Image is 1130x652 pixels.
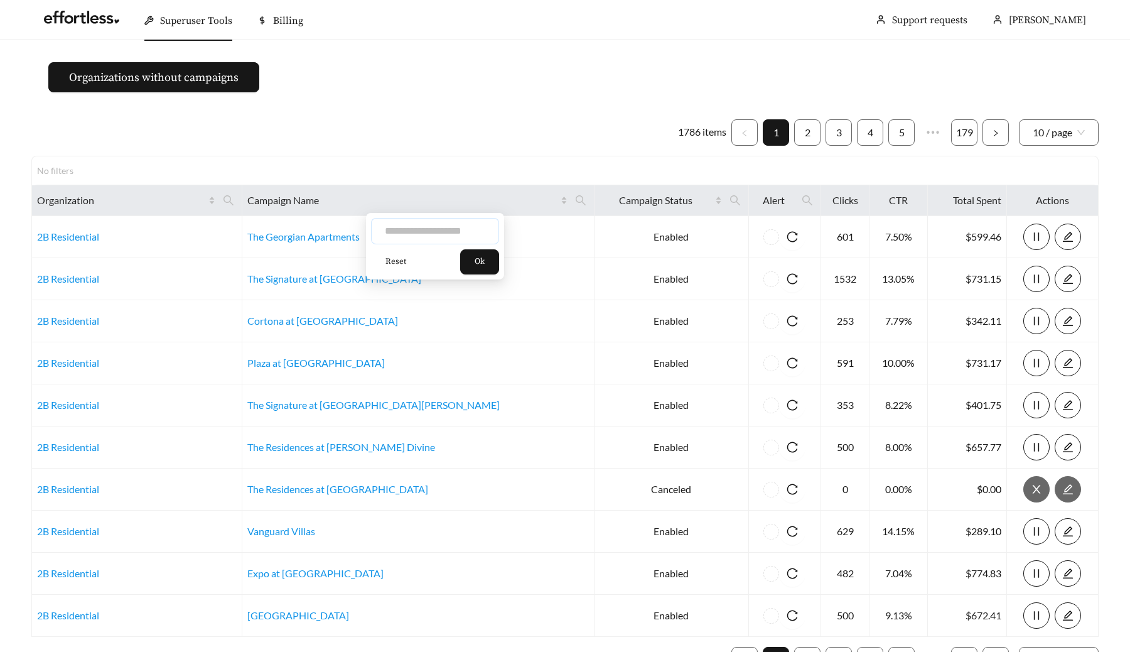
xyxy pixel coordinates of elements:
button: Ok [460,249,499,274]
a: 2B Residential [37,567,99,579]
a: edit [1055,441,1081,453]
a: 2B Residential [37,357,99,369]
button: edit [1055,476,1081,503]
span: reload [779,484,805,495]
span: reload [779,273,805,285]
a: edit [1055,567,1081,579]
span: pause [1024,526,1049,537]
td: 7.79% [869,300,927,342]
span: edit [1055,315,1080,327]
span: pause [1024,610,1049,621]
span: Superuser Tools [160,14,232,27]
li: 2 [794,119,821,146]
a: 2B Residential [37,525,99,537]
a: The Signature at [GEOGRAPHIC_DATA] [247,273,421,285]
button: right [982,119,1009,146]
td: $599.46 [928,216,1007,258]
th: Total Spent [928,185,1007,216]
li: 3 [826,119,852,146]
li: Next Page [982,119,1009,146]
span: ••• [920,119,946,146]
li: 5 [888,119,915,146]
span: search [218,190,239,210]
span: edit [1055,568,1080,579]
button: edit [1055,392,1081,418]
th: Actions [1007,185,1099,216]
span: pause [1024,315,1049,327]
li: 4 [857,119,883,146]
td: 9.13% [869,595,927,637]
th: Clicks [821,185,870,216]
button: edit [1055,224,1081,250]
button: pause [1023,350,1050,376]
button: reload [779,266,805,292]
td: Enabled [595,216,748,258]
button: pause [1023,560,1050,587]
span: Campaign Name [247,193,558,208]
span: pause [1024,357,1049,369]
span: reload [779,357,805,369]
a: edit [1055,483,1081,495]
a: edit [1055,273,1081,285]
span: edit [1055,610,1080,621]
a: edit [1055,609,1081,621]
a: 4 [858,120,883,145]
button: edit [1055,350,1081,376]
span: right [992,129,999,137]
span: Billing [273,14,303,27]
td: Enabled [595,511,748,553]
span: reload [779,315,805,327]
td: Enabled [595,595,748,637]
td: 10.00% [869,342,927,384]
span: Organization [37,193,206,208]
a: 1 [763,120,788,145]
span: Reset [385,256,406,268]
td: 14.15% [869,511,927,553]
td: 0 [821,469,870,511]
td: 629 [821,511,870,553]
td: 482 [821,553,870,595]
a: 2B Residential [37,483,99,495]
span: edit [1055,231,1080,242]
a: 2B Residential [37,273,99,285]
a: The Residences at [PERSON_NAME] Divine [247,441,435,453]
td: 8.00% [869,427,927,469]
a: edit [1055,525,1081,537]
span: search [729,195,741,206]
span: reload [779,399,805,411]
a: Support requests [892,14,967,26]
td: 7.04% [869,553,927,595]
td: 500 [821,595,870,637]
li: 1 [763,119,789,146]
span: reload [779,442,805,453]
td: Enabled [595,258,748,300]
a: 3 [826,120,851,145]
span: edit [1055,357,1080,369]
span: edit [1055,273,1080,285]
span: 10 / page [1033,120,1085,145]
button: pause [1023,266,1050,292]
button: reload [779,350,805,376]
span: search [575,195,586,206]
a: 2B Residential [37,231,99,242]
span: search [724,190,746,210]
td: Enabled [595,384,748,427]
td: $731.15 [928,258,1007,300]
td: Enabled [595,427,748,469]
td: $401.75 [928,384,1007,427]
td: 1532 [821,258,870,300]
button: left [731,119,758,146]
td: $342.11 [928,300,1007,342]
a: Cortona at [GEOGRAPHIC_DATA] [247,315,398,327]
td: $289.10 [928,511,1007,553]
span: reload [779,568,805,579]
span: Alert [754,193,794,208]
span: reload [779,610,805,621]
td: Enabled [595,342,748,384]
td: 8.22% [869,384,927,427]
a: 2B Residential [37,315,99,327]
a: edit [1055,399,1081,411]
span: edit [1055,526,1080,537]
td: Canceled [595,469,748,511]
td: Enabled [595,553,748,595]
